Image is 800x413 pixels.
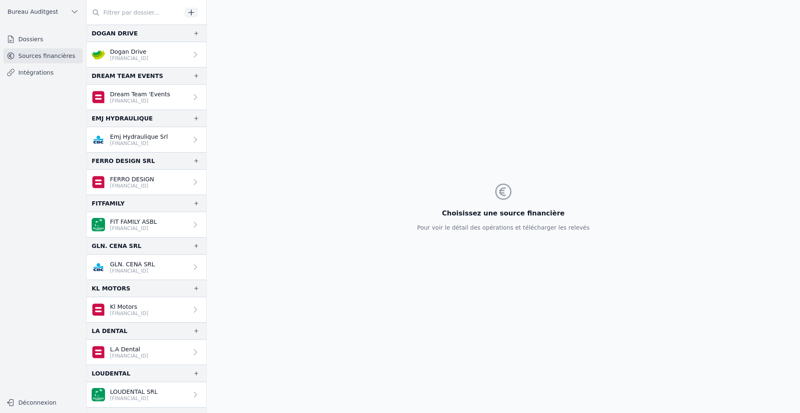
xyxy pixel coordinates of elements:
img: belfius.png [92,175,105,189]
input: Filtrer par dossier... [87,5,182,20]
h3: Choisissez une source financière [417,208,590,218]
a: Kl Motors [FINANCIAL_ID] [87,297,206,322]
p: FIT FAMILY ASBL [110,218,157,226]
div: FERRO DESIGN SRL [92,156,155,166]
p: Pour voir le détail des opérations et télécharger les relevés [417,223,590,232]
div: EMJ HYDRAULIQUE [92,113,153,123]
p: Kl Motors [110,303,148,311]
a: Dogan Drive [FINANCIAL_ID] [87,42,206,67]
div: KL MOTORS [92,283,130,293]
img: BNP_BE_BUSINESS_GEBABEBB.png [92,388,105,401]
div: FITFAMILY [92,198,125,208]
a: LOUDENTAL SRL [FINANCIAL_ID] [87,382,206,407]
img: CBC_CREGBEBB.png [92,260,105,274]
p: [FINANCIAL_ID] [110,183,154,189]
p: FERRO DESIGN [110,175,154,183]
p: [FINANCIAL_ID] [110,395,157,402]
a: Intégrations [3,65,83,80]
div: DOGAN DRIVE [92,28,137,38]
p: LOUDENTAL SRL [110,388,157,396]
img: belfius.png [92,303,105,316]
div: LA DENTAL [92,326,127,336]
a: GLN. CENA SRL [FINANCIAL_ID] [87,255,206,280]
button: Bureau Auditgest [3,5,83,18]
div: GLN. CENA SRL [92,241,141,251]
p: Dogan Drive [110,48,148,56]
button: Déconnexion [3,396,83,409]
a: Emj Hydraulique Srl [FINANCIAL_ID] [87,127,206,152]
img: BNP_BE_BUSINESS_GEBABEBB.png [92,218,105,231]
p: [FINANCIAL_ID] [110,140,168,147]
a: Dossiers [3,32,83,47]
p: GLN. CENA SRL [110,260,155,268]
p: [FINANCIAL_ID] [110,268,155,274]
a: L.A Dental [FINANCIAL_ID] [87,340,206,365]
img: belfius.png [92,345,105,359]
div: DREAM TEAM EVENTS [92,71,163,81]
p: [FINANCIAL_ID] [110,225,157,232]
a: FERRO DESIGN [FINANCIAL_ID] [87,170,206,195]
p: [FINANCIAL_ID] [110,55,148,62]
a: FIT FAMILY ASBL [FINANCIAL_ID] [87,212,206,237]
p: L.A Dental [110,345,148,353]
img: CBC_CREGBEBB.png [92,133,105,146]
a: Dream Team 'Events [FINANCIAL_ID] [87,85,206,110]
p: [FINANCIAL_ID] [110,98,170,104]
img: crelan.png [92,48,105,61]
img: belfius.png [92,90,105,104]
div: LOUDENTAL [92,368,130,378]
span: Bureau Auditgest [7,8,58,16]
p: Dream Team 'Events [110,90,170,98]
p: [FINANCIAL_ID] [110,353,148,359]
a: Sources financières [3,48,83,63]
p: [FINANCIAL_ID] [110,310,148,317]
p: Emj Hydraulique Srl [110,133,168,141]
